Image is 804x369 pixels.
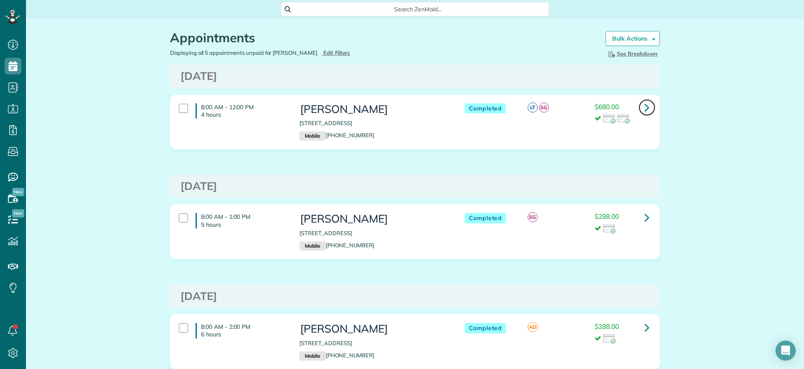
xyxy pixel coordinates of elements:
p: 4 hours [201,111,287,118]
div: Open Intercom Messenger [776,341,796,361]
a: Mobile[PHONE_NUMBER] [299,352,374,359]
span: Completed [465,323,506,333]
small: Mobile [299,241,325,251]
img: icon_credit_card_success-27c2c4fc500a7f1a58a13ef14842cb958d03041fefb464fd2e53c949a5770e83.png [603,225,616,234]
img: icon_credit_card_success-27c2c4fc500a7f1a58a13ef14842cb958d03041fefb464fd2e53c949a5770e83.png [603,115,616,124]
span: AD [528,322,538,332]
p: 6 hours [201,331,287,338]
span: Edit Filters [323,49,350,56]
a: Edit Filters [322,49,350,56]
img: icon_credit_card_success-27c2c4fc500a7f1a58a13ef14842cb958d03041fefb464fd2e53c949a5770e83.png [603,334,616,343]
h4: 8:00 AM - 12:00 PM [196,103,287,118]
p: [STREET_ADDRESS] [299,119,448,127]
h3: [DATE] [180,70,649,82]
span: See Breakdown [607,50,657,57]
span: LT [528,102,538,113]
h3: [DATE] [180,180,649,192]
button: See Breakdown [604,49,660,58]
h3: [PERSON_NAME] [299,103,448,115]
a: Bulk Actions [606,31,660,46]
a: Mobile[PHONE_NUMBER] [299,132,374,138]
span: New [12,209,24,218]
h3: [PERSON_NAME] [299,323,448,335]
span: Completed [465,103,506,114]
p: [STREET_ADDRESS] [299,229,448,237]
h3: [DATE] [180,290,649,302]
span: New [12,188,24,196]
h4: 8:00 AM - 2:00 PM [196,323,287,338]
div: Displaying all 5 appointments unpaid for [PERSON_NAME] [164,49,415,57]
span: SG [528,212,538,222]
img: icon_credit_card_success-27c2c4fc500a7f1a58a13ef14842cb958d03041fefb464fd2e53c949a5770e83.png [617,115,630,124]
span: $288.00 [595,322,619,331]
a: Mobile[PHONE_NUMBER] [299,242,374,249]
span: $288.00 [595,212,619,220]
span: SG [539,102,549,113]
strong: Bulk Actions [612,35,647,42]
span: Completed [465,213,506,223]
small: Mobile [299,131,325,141]
small: Mobile [299,351,325,361]
h1: Appointments [170,31,593,45]
span: $680.00 [595,102,619,111]
p: [STREET_ADDRESS] [299,339,448,347]
p: 5 hours [201,221,287,228]
h4: 8:00 AM - 1:00 PM [196,213,287,228]
h3: [PERSON_NAME] [299,213,448,225]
